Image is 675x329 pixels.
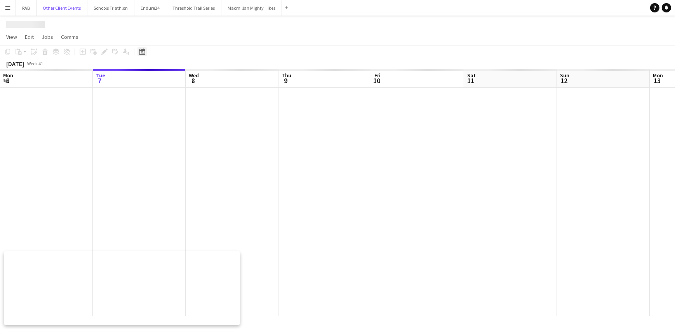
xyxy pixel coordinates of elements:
[58,32,82,42] a: Comms
[16,0,37,16] button: RAB
[280,76,291,85] span: 9
[166,0,221,16] button: Threshold Trail Series
[95,76,105,85] span: 7
[6,33,17,40] span: View
[4,251,240,325] iframe: Popup CTA
[22,32,37,42] a: Edit
[467,72,476,79] span: Sat
[96,72,105,79] span: Tue
[87,0,134,16] button: Schools Triathlon
[42,33,53,40] span: Jobs
[6,60,24,68] div: [DATE]
[37,0,87,16] button: Other Client Events
[26,61,45,66] span: Week 41
[373,76,381,85] span: 10
[2,76,13,85] span: 6
[134,0,166,16] button: Endure24
[282,72,291,79] span: Thu
[3,72,13,79] span: Mon
[559,76,569,85] span: 12
[38,32,56,42] a: Jobs
[560,72,569,79] span: Sun
[466,76,476,85] span: 11
[3,32,20,42] a: View
[653,72,663,79] span: Mon
[189,72,199,79] span: Wed
[188,76,199,85] span: 8
[61,33,78,40] span: Comms
[374,72,381,79] span: Fri
[652,76,663,85] span: 13
[25,33,34,40] span: Edit
[221,0,282,16] button: Macmillan Mighty Hikes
